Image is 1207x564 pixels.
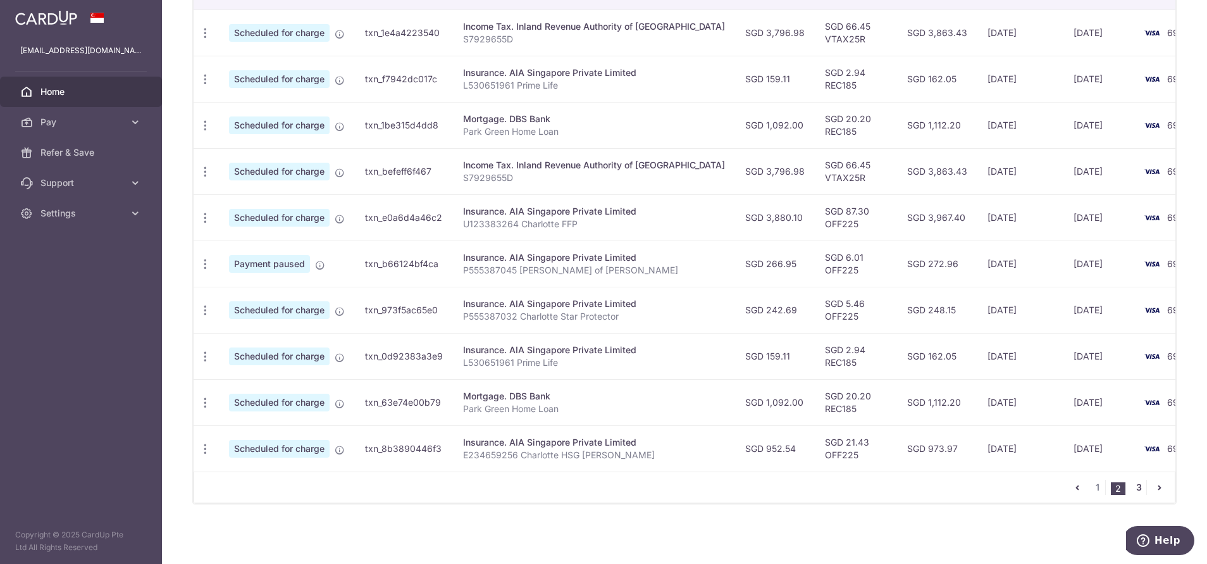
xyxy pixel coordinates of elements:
[1063,148,1136,194] td: [DATE]
[815,379,897,425] td: SGD 20.20 REC185
[40,146,124,159] span: Refer & Save
[463,403,725,415] p: Park Green Home Loan
[1139,349,1165,364] img: Bank Card
[229,209,330,227] span: Scheduled for charge
[229,116,330,134] span: Scheduled for charge
[1070,472,1175,503] nav: pager
[40,85,124,98] span: Home
[735,287,815,333] td: SGD 242.69
[897,148,977,194] td: SGD 3,863.43
[15,10,77,25] img: CardUp
[977,194,1063,241] td: [DATE]
[1063,56,1136,102] td: [DATE]
[1139,210,1165,225] img: Bank Card
[463,390,725,403] div: Mortgage. DBS Bank
[815,241,897,287] td: SGD 6.01 OFF225
[735,194,815,241] td: SGD 3,880.10
[463,159,725,172] div: Income Tax. Inland Revenue Authority of [GEOGRAPHIC_DATA]
[977,425,1063,472] td: [DATE]
[463,344,725,356] div: Insurance. AIA Singapore Private Limited
[735,379,815,425] td: SGD 1,092.00
[355,425,453,472] td: txn_8b3890446f3
[1126,526,1194,558] iframe: Opens a widget where you can find more information
[1139,395,1165,410] img: Bank Card
[1167,212,1189,223] span: 6954
[1139,441,1165,456] img: Bank Card
[1167,73,1189,84] span: 6954
[1139,25,1165,41] img: Bank Card
[1063,241,1136,287] td: [DATE]
[20,44,142,57] p: [EMAIL_ADDRESS][DOMAIN_NAME]
[229,70,330,88] span: Scheduled for charge
[1090,480,1105,495] a: 1
[40,116,124,128] span: Pay
[897,241,977,287] td: SGD 272.96
[1139,118,1165,133] img: Bank Card
[355,194,453,241] td: txn_e0a6d4a46c2
[1139,256,1165,272] img: Bank Card
[735,148,815,194] td: SGD 3,796.98
[229,301,330,319] span: Scheduled for charge
[815,148,897,194] td: SGD 66.45 VTAX25R
[1063,102,1136,148] td: [DATE]
[735,241,815,287] td: SGD 266.95
[815,425,897,472] td: SGD 21.43 OFF225
[897,102,977,148] td: SGD 1,112.20
[463,264,725,277] p: P555387045 [PERSON_NAME] of [PERSON_NAME]
[1063,379,1136,425] td: [DATE]
[977,287,1063,333] td: [DATE]
[463,298,725,310] div: Insurance. AIA Singapore Private Limited
[977,56,1063,102] td: [DATE]
[463,113,725,125] div: Mortgage. DBS Bank
[735,333,815,379] td: SGD 159.11
[463,251,725,264] div: Insurance. AIA Singapore Private Limited
[735,9,815,56] td: SGD 3,796.98
[1167,443,1189,454] span: 6954
[463,79,725,92] p: L530651961 Prime Life
[463,218,725,230] p: U123383264 Charlotte FFP
[897,194,977,241] td: SGD 3,967.40
[897,9,977,56] td: SGD 3,863.43
[1167,258,1189,269] span: 6954
[1167,166,1189,177] span: 6954
[355,379,453,425] td: txn_63e74e00b79
[735,102,815,148] td: SGD 1,092.00
[355,333,453,379] td: txn_0d92383a3e9
[463,125,725,138] p: Park Green Home Loan
[1167,351,1189,361] span: 6954
[1139,164,1165,179] img: Bank Card
[463,310,725,323] p: P555387032 Charlotte Star Protector
[463,172,725,184] p: S7929655D
[1167,27,1189,38] span: 6954
[815,9,897,56] td: SGD 66.45 VTAX25R
[897,425,977,472] td: SGD 973.97
[1131,480,1146,495] a: 3
[1139,303,1165,318] img: Bank Card
[355,56,453,102] td: txn_f7942dc017c
[815,56,897,102] td: SGD 2.94 REC185
[897,56,977,102] td: SGD 162.05
[1111,482,1126,495] li: 2
[1167,120,1189,130] span: 6954
[735,56,815,102] td: SGD 159.11
[977,102,1063,148] td: [DATE]
[463,66,725,79] div: Insurance. AIA Singapore Private Limited
[815,333,897,379] td: SGD 2.94 REC185
[355,102,453,148] td: txn_1be315d4dd8
[229,394,330,411] span: Scheduled for charge
[1167,304,1189,315] span: 6954
[355,148,453,194] td: txn_befeff6f467
[977,148,1063,194] td: [DATE]
[229,255,310,273] span: Payment paused
[1063,333,1136,379] td: [DATE]
[815,287,897,333] td: SGD 5.46 OFF225
[40,177,124,189] span: Support
[1063,287,1136,333] td: [DATE]
[977,241,1063,287] td: [DATE]
[463,436,725,449] div: Insurance. AIA Singapore Private Limited
[355,241,453,287] td: txn_b66124bf4ca
[1063,9,1136,56] td: [DATE]
[229,348,330,365] span: Scheduled for charge
[463,20,725,33] div: Income Tax. Inland Revenue Authority of [GEOGRAPHIC_DATA]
